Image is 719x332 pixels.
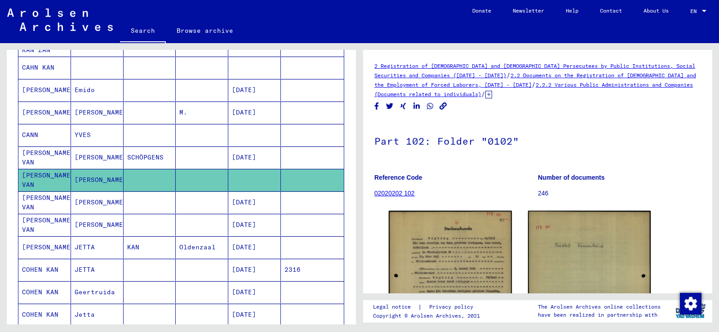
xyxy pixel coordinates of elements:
[71,281,124,303] mat-cell: Geertruida
[18,214,71,236] mat-cell: [PERSON_NAME] VAN
[18,57,71,79] mat-cell: CAHN KAN
[228,214,281,236] mat-cell: [DATE]
[399,101,408,112] button: Share on Xing
[18,146,71,168] mat-cell: [PERSON_NAME] VAN
[412,101,422,112] button: Share on LinkedIn
[18,79,71,101] mat-cell: [PERSON_NAME]
[71,214,124,236] mat-cell: [PERSON_NAME]
[120,20,166,43] a: Search
[374,174,422,181] b: Reference Code
[71,79,124,101] mat-cell: Emido
[18,236,71,258] mat-cell: [PERSON_NAME]
[373,302,484,312] div: |
[71,304,124,326] mat-cell: Jetta
[385,101,395,112] button: Share on Twitter
[71,146,124,168] mat-cell: [PERSON_NAME]
[18,191,71,213] mat-cell: [PERSON_NAME] VAN
[374,72,696,88] a: 2.2 Documents on the Registration of [DEMOGRAPHIC_DATA] and the Employment of Forced Laborers, [D...
[372,101,382,112] button: Share on Facebook
[228,281,281,303] mat-cell: [DATE]
[176,236,228,258] mat-cell: Oldenzaal
[18,169,71,191] mat-cell: [PERSON_NAME] VAN
[124,236,176,258] mat-cell: KAN
[439,101,448,112] button: Copy link
[281,259,344,281] mat-cell: 2316
[7,9,113,31] img: Arolsen_neg.svg
[71,191,124,213] mat-cell: [PERSON_NAME]
[18,124,71,146] mat-cell: CANN
[481,90,485,98] span: /
[228,191,281,213] mat-cell: [DATE]
[690,8,700,14] span: EN
[426,101,435,112] button: Share on WhatsApp
[674,300,707,322] img: yv_logo.png
[71,259,124,281] mat-cell: JETTA
[228,236,281,258] mat-cell: [DATE]
[71,102,124,124] mat-cell: [PERSON_NAME]
[228,102,281,124] mat-cell: [DATE]
[228,304,281,326] mat-cell: [DATE]
[538,174,605,181] b: Number of documents
[71,169,124,191] mat-cell: [PERSON_NAME]
[374,62,695,79] a: 2 Registration of [DEMOGRAPHIC_DATA] and [DEMOGRAPHIC_DATA] Persecutees by Public Institutions, S...
[18,281,71,303] mat-cell: COHEN KAN
[532,80,536,89] span: /
[373,312,484,320] p: Copyright © Arolsen Archives, 2021
[538,303,661,311] p: The Arolsen Archives online collections
[176,102,228,124] mat-cell: M.
[71,236,124,258] mat-cell: JETTA
[422,302,484,312] a: Privacy policy
[18,304,71,326] mat-cell: COHEN KAN
[124,146,176,168] mat-cell: SCHÖPGENS
[228,259,281,281] mat-cell: [DATE]
[228,146,281,168] mat-cell: [DATE]
[374,120,701,160] h1: Part 102: Folder "0102"
[374,190,415,197] a: 02020202 102
[18,102,71,124] mat-cell: [PERSON_NAME]
[18,259,71,281] mat-cell: COHEN KAN
[166,20,244,41] a: Browse archive
[71,124,124,146] mat-cell: YVES
[506,71,510,79] span: /
[680,293,701,314] img: Change consent
[228,79,281,101] mat-cell: [DATE]
[538,189,701,198] p: 246
[373,302,418,312] a: Legal notice
[538,311,661,319] p: have been realized in partnership with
